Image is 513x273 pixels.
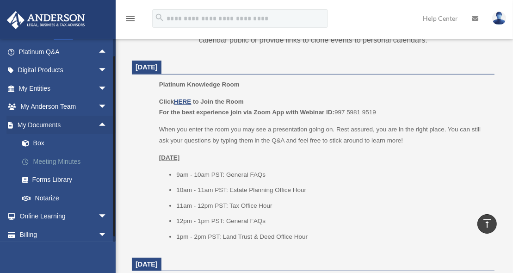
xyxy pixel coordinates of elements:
[492,12,506,25] img: User Pic
[6,116,121,134] a: My Documentsarrow_drop_up
[136,261,158,268] span: [DATE]
[482,218,493,229] i: vertical_align_top
[159,98,193,105] b: Click
[4,11,88,29] img: Anderson Advisors Platinum Portal
[176,200,488,211] li: 11am - 12pm PST: Tax Office Hour
[13,171,121,189] a: Forms Library
[98,98,117,117] span: arrow_drop_down
[159,96,488,118] p: 997 5981 9519
[176,185,488,196] li: 10am - 11am PST: Estate Planning Office Hour
[6,61,121,80] a: Digital Productsarrow_drop_down
[174,98,191,105] a: HERE
[159,109,334,116] b: For the best experience join via Zoom App with Webinar ID:
[98,79,117,98] span: arrow_drop_down
[159,81,240,88] span: Platinum Knowledge Room
[159,154,180,161] u: [DATE]
[98,225,117,244] span: arrow_drop_down
[98,116,117,135] span: arrow_drop_up
[125,16,136,24] a: menu
[136,63,158,71] span: [DATE]
[155,12,165,23] i: search
[6,43,121,61] a: Platinum Q&Aarrow_drop_up
[193,98,244,105] b: to Join the Room
[6,98,121,116] a: My Anderson Teamarrow_drop_down
[176,169,488,180] li: 9am - 10am PST: General FAQs
[13,189,121,207] a: Notarize
[176,231,488,242] li: 1pm - 2pm PST: Land Trust & Deed Office Hour
[477,214,497,234] a: vertical_align_top
[6,207,121,226] a: Online Learningarrow_drop_down
[98,61,117,80] span: arrow_drop_down
[125,13,136,24] i: menu
[6,225,121,244] a: Billingarrow_drop_down
[98,43,117,62] span: arrow_drop_up
[13,134,121,153] a: Box
[98,207,117,226] span: arrow_drop_down
[159,124,488,146] p: When you enter the room you may see a presentation going on. Rest assured, you are in the right p...
[176,216,488,227] li: 12pm - 1pm PST: General FAQs
[6,79,121,98] a: My Entitiesarrow_drop_down
[13,152,121,171] a: Meeting Minutes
